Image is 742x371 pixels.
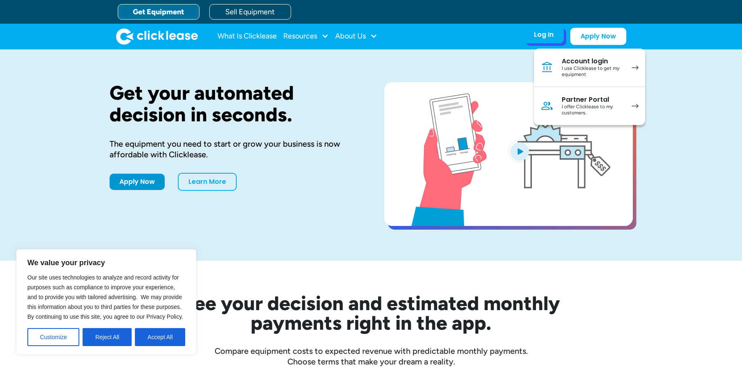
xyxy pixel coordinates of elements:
[534,31,554,39] div: Log In
[217,28,277,45] a: What Is Clicklease
[534,49,645,125] nav: Log In
[283,28,329,45] div: Resources
[135,328,185,346] button: Accept All
[16,249,196,355] div: We value your privacy
[27,274,183,320] span: Our site uses technologies to analyze and record activity for purposes such as compliance to impr...
[632,65,639,70] img: arrow
[110,139,358,160] div: The equipment you need to start or grow your business is now affordable with Clicklease.
[534,49,645,87] a: Account loginI use Clicklease to get my equipment
[110,174,165,190] a: Apply Now
[116,28,198,45] img: Clicklease logo
[209,4,291,20] a: Sell Equipment
[562,65,623,78] div: I use Clicklease to get my equipment
[632,104,639,108] img: arrow
[540,61,554,74] img: Bank icon
[83,328,132,346] button: Reject All
[540,99,554,112] img: Person icon
[384,82,633,226] a: open lightbox
[509,140,531,163] img: Blue play button logo on a light blue circular background
[178,173,237,191] a: Learn More
[570,28,626,45] a: Apply Now
[335,28,377,45] div: About Us
[110,82,358,125] h1: Get your automated decision in seconds.
[27,328,79,346] button: Customize
[110,346,633,367] div: Compare equipment costs to expected revenue with predictable monthly payments. Choose terms that ...
[534,87,645,125] a: Partner PortalI offer Clicklease to my customers.
[27,258,185,268] p: We value your privacy
[142,293,600,333] h2: See your decision and estimated monthly payments right in the app.
[118,4,200,20] a: Get Equipment
[562,57,623,65] div: Account login
[562,96,623,104] div: Partner Portal
[562,104,623,116] div: I offer Clicklease to my customers.
[116,28,198,45] a: home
